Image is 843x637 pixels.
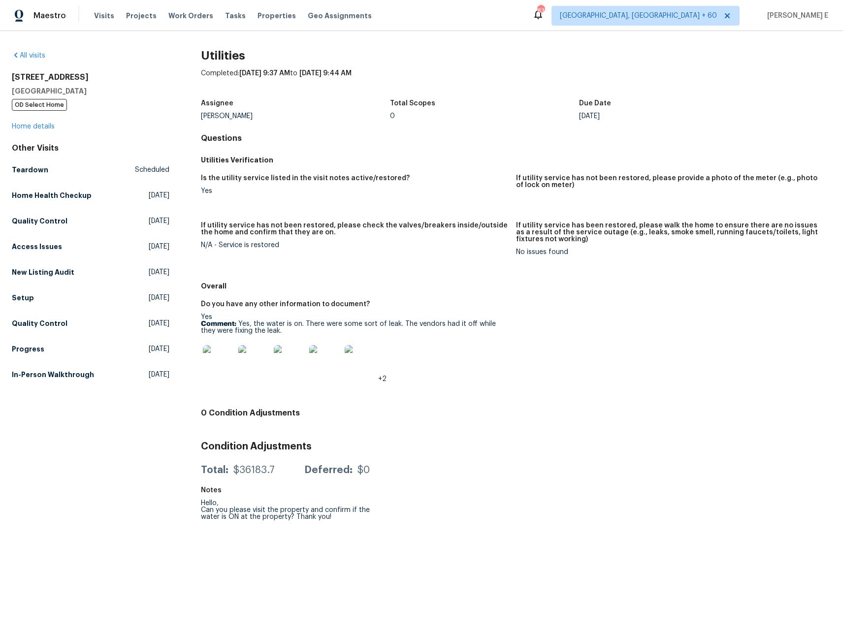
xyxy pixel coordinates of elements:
a: Access Issues[DATE] [12,238,169,255]
a: New Listing Audit[DATE] [12,263,169,281]
h5: Progress [12,344,44,354]
h5: Home Health Checkup [12,191,92,200]
div: Completed: to [201,68,831,94]
div: Deferred: [304,465,353,475]
h2: Utilities [201,51,831,61]
h5: If utility service has not been restored, please check the valves/breakers inside/outside the hom... [201,222,508,236]
span: [DATE] 9:37 AM [239,70,290,77]
h5: If utility service has not been restored, please provide a photo of the meter (e.g., photo of loc... [516,175,823,189]
h5: Quality Control [12,318,67,328]
h5: Total Scopes [390,100,435,107]
h5: Do you have any other information to document? [201,301,370,308]
a: Progress[DATE] [12,340,169,358]
a: In-Person Walkthrough[DATE] [12,366,169,383]
span: [DATE] [149,370,169,380]
h5: New Listing Audit [12,267,74,277]
h3: Condition Adjustments [201,442,831,451]
span: Projects [126,11,157,21]
div: Yes [201,188,508,194]
span: Work Orders [168,11,213,21]
span: Scheduled [135,165,169,175]
a: Quality Control[DATE] [12,212,169,230]
h5: Due Date [579,100,611,107]
a: Home Health Checkup[DATE] [12,187,169,204]
h2: [STREET_ADDRESS] [12,72,169,82]
a: Quality Control[DATE] [12,315,169,332]
span: [DATE] [149,318,169,328]
span: [DATE] [149,191,169,200]
b: Comment: [201,320,236,327]
span: Visits [94,11,114,21]
span: [PERSON_NAME] E [763,11,828,21]
span: [DATE] [149,242,169,252]
span: [DATE] 9:44 AM [299,70,352,77]
a: TeardownScheduled [12,161,169,179]
span: [GEOGRAPHIC_DATA], [GEOGRAPHIC_DATA] + 60 [560,11,717,21]
div: $0 [357,465,370,475]
div: [PERSON_NAME] [201,113,390,120]
h5: [GEOGRAPHIC_DATA] [12,86,169,96]
h4: 0 Condition Adjustments [201,408,831,418]
h5: In-Person Walkthrough [12,370,94,380]
h5: Is the utility service listed in the visit notes active/restored? [201,175,410,182]
h5: Notes [201,487,222,494]
span: Geo Assignments [308,11,372,21]
span: OD Select Home [12,99,67,111]
h5: Quality Control [12,216,67,226]
div: Total: [201,465,228,475]
span: Properties [258,11,296,21]
h5: Teardown [12,165,48,175]
div: $36183.7 [233,465,275,475]
h5: Utilities Verification [201,155,831,165]
div: 0 [390,113,579,120]
div: Yes [201,314,508,382]
h5: Overall [201,281,831,291]
h4: Questions [201,133,831,143]
span: +2 [378,376,387,382]
h5: Access Issues [12,242,62,252]
div: N/A - Service is restored [201,242,508,249]
span: [DATE] [149,293,169,303]
span: [DATE] [149,216,169,226]
span: Maestro [33,11,66,21]
p: Yes, the water is on. There were some sort of leak. The vendors had it off while they were fixing... [201,320,508,334]
h5: Assignee [201,100,233,107]
div: Hello, Can you please visit the property and confirm if the water is ON at the property? Thank you! [201,500,390,520]
div: No issues found [516,249,823,255]
div: 837 [537,6,544,16]
h5: If utility service has been restored, please walk the home to ensure there are no issues as a res... [516,222,823,243]
a: Home details [12,123,55,130]
div: Other Visits [12,143,169,153]
a: All visits [12,52,45,59]
span: [DATE] [149,344,169,354]
div: [DATE] [579,113,768,120]
h5: Setup [12,293,34,303]
a: Setup[DATE] [12,289,169,307]
span: Tasks [225,12,246,19]
span: [DATE] [149,267,169,277]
